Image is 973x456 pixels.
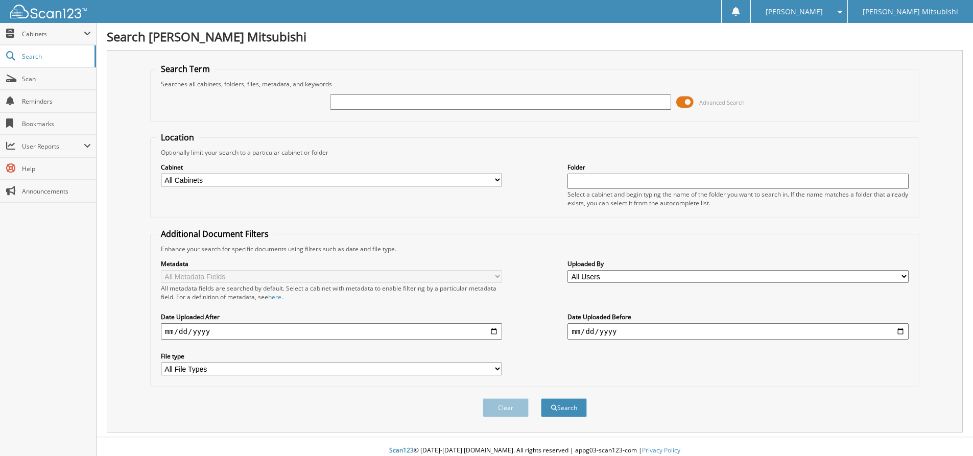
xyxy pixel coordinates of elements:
[22,75,91,83] span: Scan
[22,164,91,173] span: Help
[22,97,91,106] span: Reminders
[156,63,215,75] legend: Search Term
[766,9,823,15] span: [PERSON_NAME]
[567,163,909,172] label: Folder
[161,284,502,301] div: All metadata fields are searched by default. Select a cabinet with metadata to enable filtering b...
[156,148,914,157] div: Optionally limit your search to a particular cabinet or folder
[22,52,89,61] span: Search
[22,142,84,151] span: User Reports
[161,313,502,321] label: Date Uploaded After
[567,323,909,340] input: end
[161,163,502,172] label: Cabinet
[156,80,914,88] div: Searches all cabinets, folders, files, metadata, and keywords
[156,245,914,253] div: Enhance your search for specific documents using filters such as date and file type.
[699,99,745,106] span: Advanced Search
[22,119,91,128] span: Bookmarks
[642,446,680,454] a: Privacy Policy
[567,190,909,207] div: Select a cabinet and begin typing the name of the folder you want to search in. If the name match...
[107,28,963,45] h1: Search [PERSON_NAME] Mitsubishi
[567,259,909,268] label: Uploaded By
[389,446,414,454] span: Scan123
[863,9,958,15] span: [PERSON_NAME] Mitsubishi
[161,352,502,361] label: File type
[161,323,502,340] input: start
[483,398,529,417] button: Clear
[10,5,87,18] img: scan123-logo-white.svg
[567,313,909,321] label: Date Uploaded Before
[161,259,502,268] label: Metadata
[156,228,274,239] legend: Additional Document Filters
[22,30,84,38] span: Cabinets
[156,132,199,143] legend: Location
[268,293,281,301] a: here
[541,398,587,417] button: Search
[22,187,91,196] span: Announcements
